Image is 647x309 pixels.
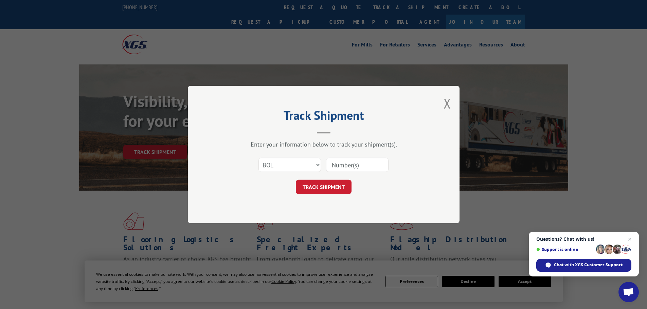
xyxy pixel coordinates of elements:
[326,158,389,172] input: Number(s)
[618,282,639,302] div: Open chat
[626,235,634,243] span: Close chat
[554,262,623,268] span: Chat with XGS Customer Support
[222,140,426,148] div: Enter your information below to track your shipment(s).
[536,247,593,252] span: Support is online
[296,180,352,194] button: TRACK SHIPMENT
[536,236,631,242] span: Questions? Chat with us!
[444,94,451,112] button: Close modal
[222,111,426,123] h2: Track Shipment
[536,259,631,272] div: Chat with XGS Customer Support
